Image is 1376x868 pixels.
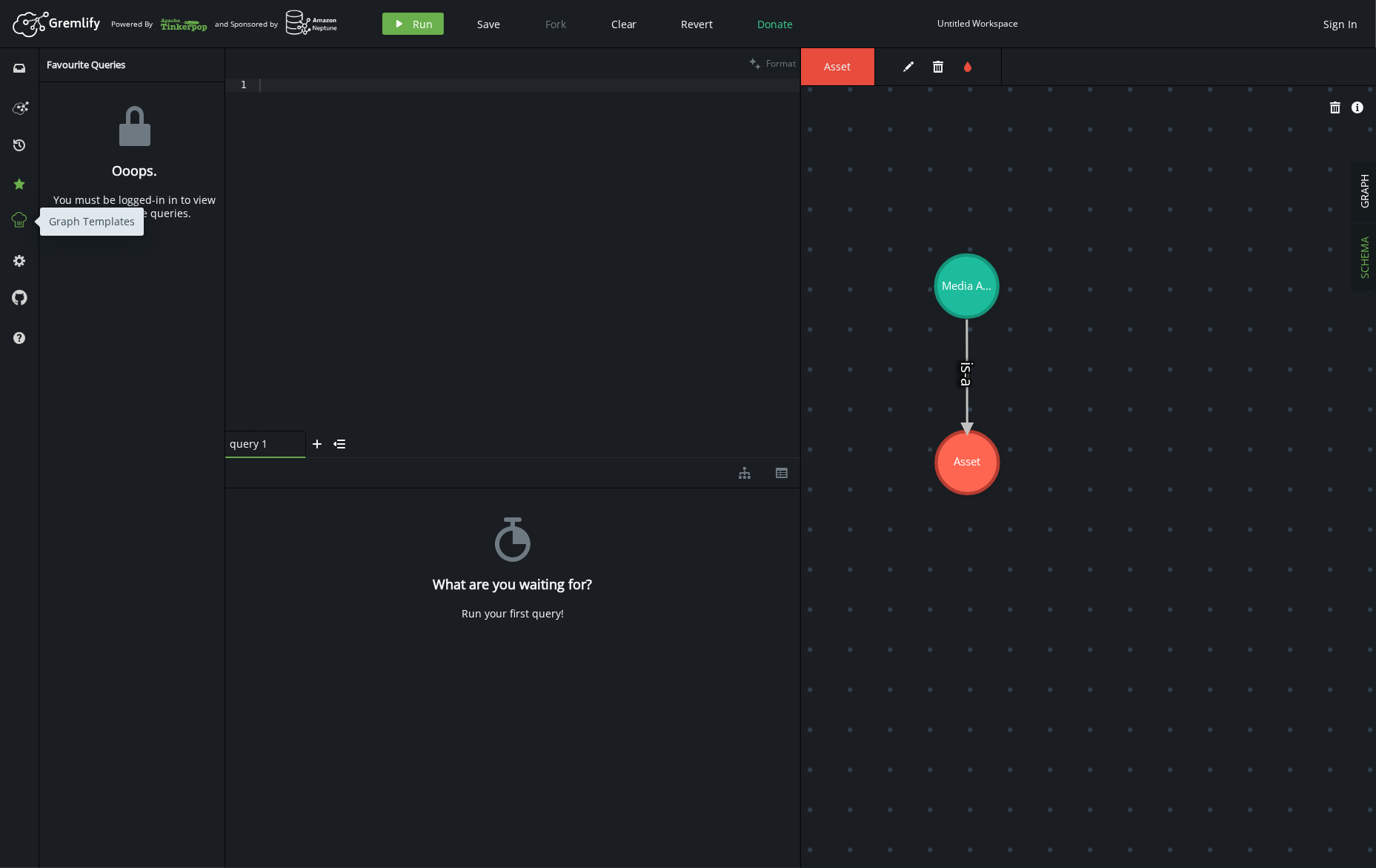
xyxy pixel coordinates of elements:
div: Graph Templates [40,208,144,236]
h4: Ooops. [112,163,157,179]
button: Format [745,48,800,79]
img: AWS Neptune [285,10,338,36]
button: Donate [747,13,805,35]
tspan: Asset [954,454,980,468]
div: Powered By [111,11,207,37]
span: Sign In [1323,17,1357,31]
span: Clear [611,17,637,31]
div: 1 [225,79,256,92]
span: Run [413,17,433,31]
button: Run [382,13,444,35]
button: Save [466,13,511,35]
span: query 1 [230,437,289,451]
h4: What are you waiting for? [433,577,593,592]
div: and Sponsored by [215,10,338,38]
button: Revert [671,13,725,35]
div: Untitled Workspace [938,18,1019,29]
tspan: Media A... [942,278,991,293]
span: GRAPH [1358,175,1372,209]
span: Format [766,57,796,70]
div: You must be logged-in in to view your favourite queries. [47,193,222,220]
span: Favourite Queries [47,58,125,71]
button: Sign In [1316,13,1365,35]
span: Fork [545,17,566,31]
button: Fork [534,13,578,35]
span: Revert [682,17,714,31]
button: Clear [600,13,648,35]
span: Asset [816,60,860,73]
span: Donate [758,17,794,31]
div: Run your first query! [462,607,564,620]
text: is-a [957,362,977,387]
span: Save [477,17,500,31]
span: SCHEMA [1358,237,1372,279]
